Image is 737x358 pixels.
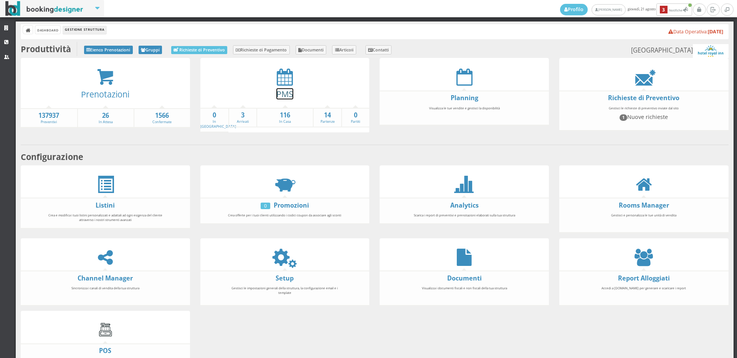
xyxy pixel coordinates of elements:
[631,44,728,58] small: [GEOGRAPHIC_DATA]
[668,28,723,35] a: Data Operativa:[DATE]
[223,210,347,221] div: Crea offerte per i tuoi clienti utilizzando i codici coupon da associare agli sconti
[342,111,369,124] a: 0Partiti
[78,111,134,120] strong: 26
[582,102,706,128] div: Gestisci le richieste di preventivo inviate dal sito
[43,210,167,225] div: Crea e modifica i tuoi listini personalizzati e adattali ad ogni esigenza del cliente attraverso ...
[139,46,162,54] a: Gruppi
[693,44,728,58] img: ea773b7e7d3611ed9c9d0608f5526cb6.png
[229,111,256,120] strong: 3
[233,45,290,54] a: Richieste di Pagamento
[171,46,227,54] a: Richieste di Preventivo
[618,274,670,282] a: Report Alloggiati
[21,43,71,54] b: Produttività
[261,203,270,209] div: 0
[99,346,111,355] a: POS
[582,282,706,303] div: Accedi a [DOMAIN_NAME] per generare e scaricare i report
[402,102,527,123] div: Visualizza le tue vendite e gestisci la disponibilità
[276,88,293,99] a: PMS
[619,201,669,210] a: Rooms Manager
[365,45,392,54] a: Contatti
[84,46,133,54] a: Elenco Prenotazioni
[276,274,294,282] a: Setup
[97,321,114,338] img: cash-register.gif
[660,6,668,14] b: 3
[5,1,83,16] img: BookingDesigner.com
[560,3,693,16] span: giovedì, 21 agosto
[451,94,478,102] a: Planning
[560,4,588,15] a: Profilo
[35,26,60,34] a: Dashboard
[620,114,627,120] span: 1
[450,201,479,210] a: Analytics
[134,111,190,120] strong: 1566
[21,151,83,162] b: Configurazione
[332,45,356,54] a: Articoli
[608,94,679,102] a: Richieste di Preventivo
[314,111,341,120] strong: 14
[447,274,482,282] a: Documenti
[223,282,347,303] div: Gestisci le impostazioni generali della struttura, la configurazione email e i template
[592,4,626,15] a: [PERSON_NAME]
[21,111,77,125] a: 137937Preventivi
[200,111,228,120] strong: 0
[257,111,313,120] strong: 116
[314,111,341,124] a: 14Partenze
[402,210,527,221] div: Scarica i report di preventivi e prenotazioni elaborati sulla tua struttura
[585,114,702,120] h4: Nuove richieste
[134,111,190,125] a: 1566Confermate
[342,111,369,120] strong: 0
[708,28,723,35] b: [DATE]
[274,201,309,210] a: Promozioni
[656,3,692,16] button: 3Notifiche
[21,111,77,120] strong: 137937
[43,282,167,303] div: Sincronizza i canali di vendita della tua struttura
[257,111,313,124] a: 116In Casa
[229,111,256,124] a: 3Arrivati
[63,26,106,34] li: Gestione Struttura
[96,201,115,210] a: Listini
[78,274,133,282] a: Channel Manager
[200,111,236,129] a: 0In [GEOGRAPHIC_DATA]
[582,210,706,230] div: Gestisci e personalizza le tue unità di vendita
[402,282,527,303] div: Visualizza i documenti fiscali e non fiscali della tua struttura
[78,111,134,125] a: 26In Attesa
[296,45,327,54] a: Documenti
[81,89,129,100] a: Prenotazioni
